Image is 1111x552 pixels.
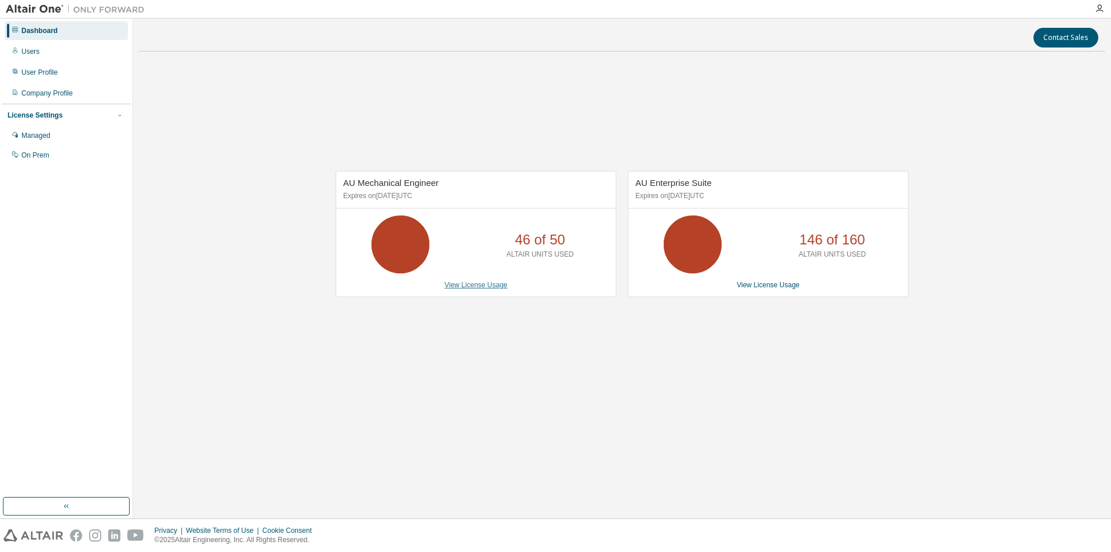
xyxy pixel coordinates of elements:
[89,529,101,542] img: instagram.svg
[21,151,49,160] div: On Prem
[21,26,58,35] div: Dashboard
[737,281,800,289] a: View License Usage
[800,230,865,250] p: 146 of 160
[8,111,62,120] div: License Settings
[21,131,50,140] div: Managed
[262,526,318,535] div: Cookie Consent
[444,281,507,289] a: View License Usage
[3,529,63,542] img: altair_logo.svg
[6,3,150,15] img: Altair One
[343,178,439,188] span: AU Mechanical Engineer
[108,529,120,542] img: linkedin.svg
[154,526,186,535] div: Privacy
[635,191,898,201] p: Expires on [DATE] UTC
[799,250,866,259] p: ALTAIR UNITS USED
[186,526,262,535] div: Website Terms of Use
[1033,28,1098,47] button: Contact Sales
[127,529,144,542] img: youtube.svg
[515,230,565,250] p: 46 of 50
[635,178,712,188] span: AU Enterprise Suite
[343,191,606,201] p: Expires on [DATE] UTC
[21,89,73,98] div: Company Profile
[21,47,39,56] div: Users
[21,68,58,77] div: User Profile
[70,529,82,542] img: facebook.svg
[154,535,319,545] p: © 2025 Altair Engineering, Inc. All Rights Reserved.
[506,250,573,259] p: ALTAIR UNITS USED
